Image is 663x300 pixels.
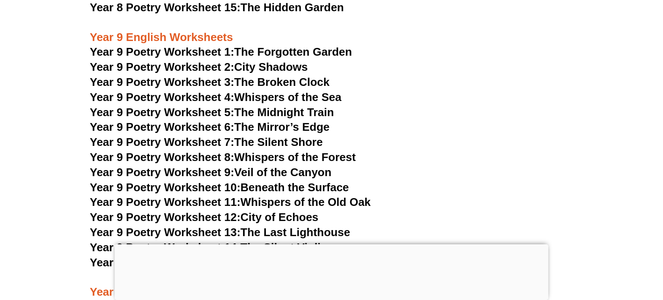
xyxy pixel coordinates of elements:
span: Year 9 Poetry Worksheet 8: [90,151,234,164]
span: Year 9 Poetry Worksheet 2: [90,60,234,73]
span: Year 9 Poetry Worksheet 12: [90,211,240,224]
a: Year 9 Poetry Worksheet 13:The Last Lighthouse [90,226,350,239]
a: Year 9 Poetry Worksheet 1:The Forgotten Garden [90,45,352,58]
span: Year 9 Poetry Worksheet 14: [90,241,240,254]
a: Year 9 Poetry Worksheet 7:The Silent Shore [90,136,323,148]
a: Year 9 Poetry Worksheet 8:Whispers of the Forest [90,151,356,164]
h3: Year 10 English Worksheets [90,270,573,300]
iframe: Advertisement [115,244,549,298]
span: Year 9 Poetry Worksheet 13: [90,226,240,239]
a: Year 9 Poetry Worksheet 2:City Shadows [90,60,308,73]
span: Year 9 Poetry Worksheet 3: [90,76,234,88]
a: Year 9 Poetry Worksheet 4:Whispers of the Sea [90,91,341,104]
span: Year 9 Poetry Worksheet 10: [90,181,240,194]
a: Year 8 Poetry Worksheet 15:The Hidden Garden [90,1,344,14]
span: Year 9 Poetry Worksheet 1: [90,45,234,58]
a: Year 9 Poetry Worksheet 12:City of Echoes [90,211,319,224]
span: Year 9 Poetry Worksheet 15: [90,256,240,269]
span: Year 9 Poetry Worksheet 5: [90,106,234,119]
a: Year 9 Poetry Worksheet 6:The Mirror’s Edge [90,120,330,133]
a: Year 9 Poetry Worksheet 9:Veil of the Canyon [90,166,331,179]
h3: Year 9 English Worksheets [90,16,573,45]
a: Year 9 Poetry Worksheet 5:The Midnight Train [90,106,334,119]
a: Year 9 Poetry Worksheet 11:Whispers of the Old Oak [90,196,371,208]
span: Year 9 Poetry Worksheet 6: [90,120,234,133]
iframe: Chat Widget [521,203,663,300]
span: Year 9 Poetry Worksheet 9: [90,166,234,179]
span: Year 9 Poetry Worksheet 11: [90,196,240,208]
a: Year 9 Poetry Worksheet 3:The Broken Clock [90,76,330,88]
span: Year 9 Poetry Worksheet 4: [90,91,234,104]
a: Year 9 Poetry Worksheet 10:Beneath the Surface [90,181,349,194]
a: Year 9 Poetry Worksheet 14:The Silent Violin [90,241,328,254]
span: Year 9 Poetry Worksheet 7: [90,136,234,148]
a: Year 9 Poetry Worksheet 15:The Forgotten Carousel [90,256,367,269]
span: Year 8 Poetry Worksheet 15: [90,1,240,14]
